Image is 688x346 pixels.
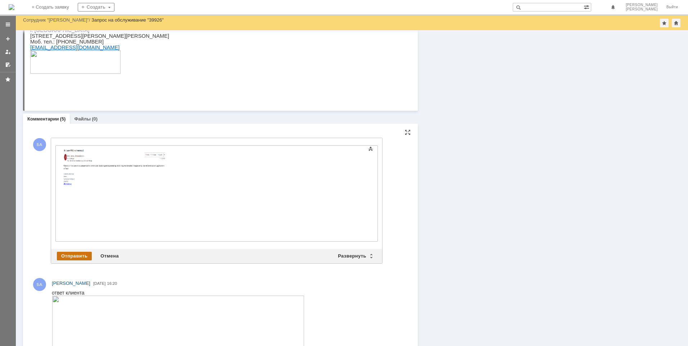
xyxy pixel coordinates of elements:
img: 2qx0++hRH9tAAAAAElFTkSuQmCC [3,3,106,40]
div: / [23,17,91,23]
span: [PERSON_NAME] [626,3,658,7]
a: Перейти на домашнюю страницу [9,4,14,10]
span: stacargo [53,81,73,86]
span: a [45,81,48,86]
a: Файлы [74,116,91,122]
span: 16:20 [107,281,117,286]
div: Запрос на обслуживание "39926" [91,17,164,23]
span: [DATE] [93,281,106,286]
div: (5) [60,116,66,122]
a: Создать заявку [2,33,14,45]
span: @ [48,81,53,86]
span: . [73,81,75,86]
div: Создать [78,3,114,12]
img: logo [9,4,14,10]
div: Сделать домашней страницей [672,19,680,27]
span: [PERSON_NAME] [626,7,658,12]
div: На всю страницу [405,129,411,135]
a: Мои согласования [2,59,14,70]
div: Добавить в избранное [660,19,669,27]
span: Показать панель инструментов [366,145,375,153]
a: [PERSON_NAME] [52,280,90,287]
span: ru [75,81,80,86]
span: БА [33,138,46,151]
span: [PERSON_NAME] [52,281,90,286]
a: Комментарии [27,116,59,122]
span: Расширенный поиск [584,3,591,10]
div: (0) [92,116,98,122]
span: . [44,81,45,86]
a: Сотрудник "[PERSON_NAME]" [23,17,89,23]
a: Мои заявки [2,46,14,58]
